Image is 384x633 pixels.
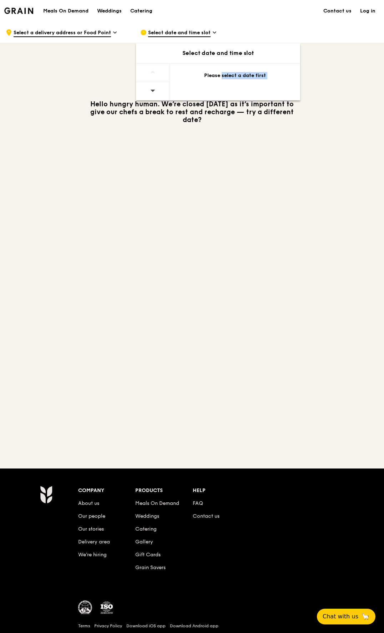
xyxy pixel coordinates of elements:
a: FAQ [193,500,203,506]
a: Contact us [193,513,219,519]
a: Catering [135,526,157,532]
a: About us [78,500,99,506]
h1: Meals On Demand [43,7,89,15]
span: Select date and time slot [148,29,211,37]
a: Our people [78,513,105,519]
a: Gallery [135,539,153,545]
span: Select a delivery address or Food Point [14,29,111,37]
div: Help [193,486,250,496]
a: Weddings [93,0,126,22]
img: Grain [4,7,33,14]
a: Terms [78,623,90,629]
button: Chat with us🦙 [317,609,375,624]
h3: Hello hungry human. We’re closed [DATE] as it’s important to give our chefs a break to rest and r... [85,100,299,124]
div: Select date and time slot [136,49,300,57]
img: MUIS Halal Certified [78,601,92,615]
div: Weddings [97,0,122,22]
a: Our stories [78,526,104,532]
a: Download iOS app [126,623,166,629]
span: 🦙 [361,612,370,621]
a: Catering [126,0,157,22]
a: Log in [356,0,380,22]
a: Weddings [135,513,159,519]
a: We’re hiring [78,552,107,558]
div: Company [78,486,135,496]
a: Privacy Policy [94,623,122,629]
a: Grain Savers [135,564,166,571]
a: Gift Cards [135,552,161,558]
div: Products [135,486,192,496]
div: Catering [130,0,152,22]
img: ISO Certified [100,601,114,615]
a: Contact us [319,0,356,22]
span: Chat with us [323,612,358,621]
img: Grain [40,486,52,503]
a: Meals On Demand [135,500,179,506]
div: Please select a date first [178,72,292,79]
a: Download Android app [170,623,218,629]
a: Delivery area [78,539,110,545]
